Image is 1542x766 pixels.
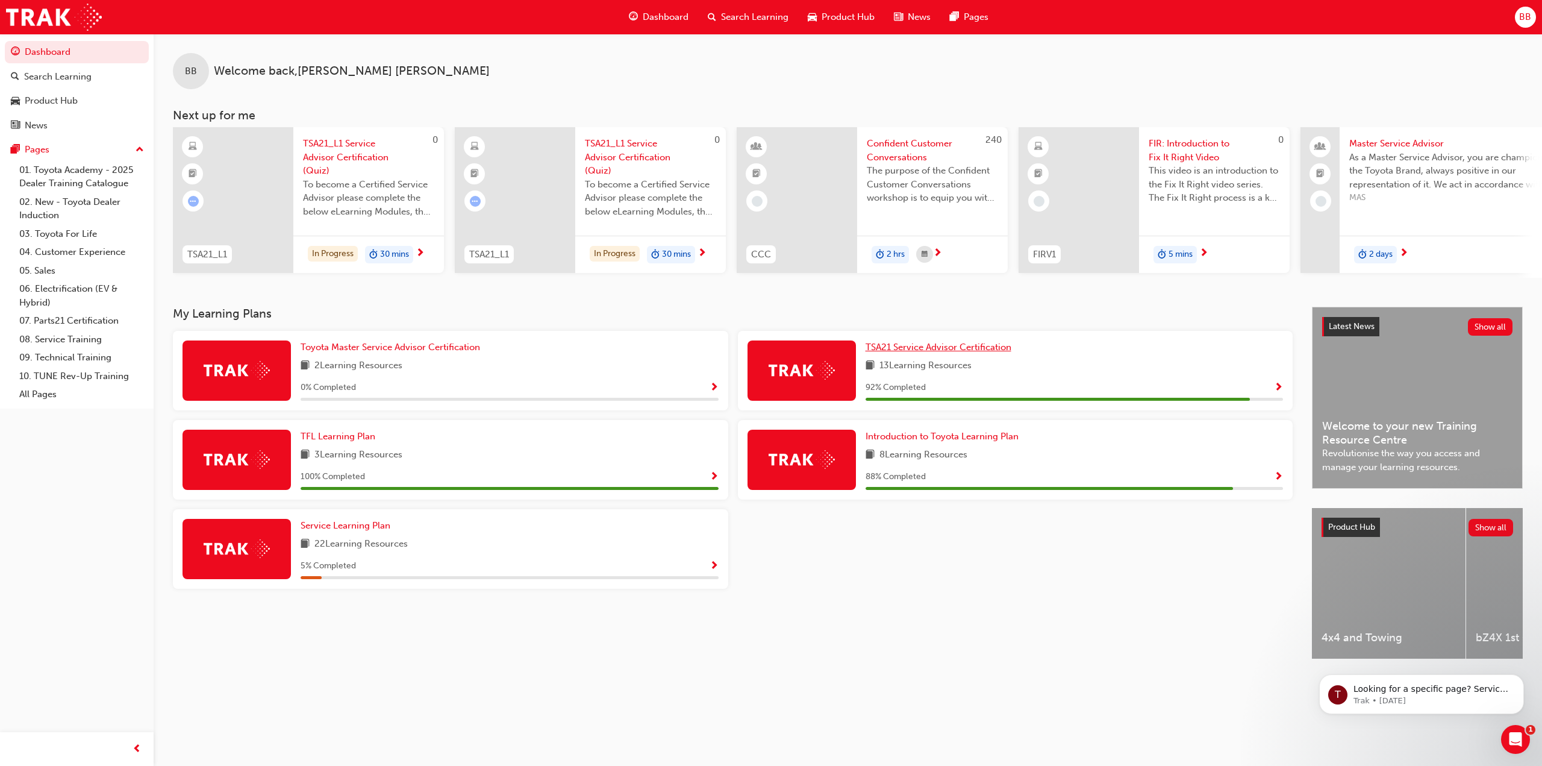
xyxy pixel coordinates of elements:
[416,248,425,259] span: next-icon
[136,142,144,158] span: up-icon
[1322,518,1513,537] a: Product HubShow all
[14,193,149,225] a: 02. New - Toyota Dealer Induction
[188,196,199,207] span: learningRecordVerb_ATTEMPT-icon
[14,225,149,243] a: 03. Toyota For Life
[1149,137,1280,164] span: FIR: Introduction to Fix It Right Video
[1274,383,1283,394] span: Show Progress
[867,137,998,164] span: Confident Customer Conversations
[1515,7,1536,28] button: BB
[173,307,1293,321] h3: My Learning Plans
[25,94,78,108] div: Product Hub
[469,248,509,262] span: TSA21_L1
[822,10,875,24] span: Product Hub
[301,431,375,442] span: TFL Learning Plan
[5,41,149,63] a: Dashboard
[1034,166,1043,182] span: booktick-icon
[710,559,719,574] button: Show Progress
[5,139,149,161] button: Pages
[1526,725,1535,735] span: 1
[470,196,481,207] span: learningRecordVerb_ATTEMPT-icon
[1468,318,1513,336] button: Show all
[1316,166,1325,182] span: booktick-icon
[737,127,1008,273] a: 240CCCConfident Customer ConversationsThe purpose of the Confident Customer Conversations worksho...
[884,5,940,30] a: news-iconNews
[301,430,380,444] a: TFL Learning Plan
[1322,419,1512,447] span: Welcome to your new Training Resource Centre
[1316,196,1326,207] span: learningRecordVerb_NONE-icon
[1369,248,1393,262] span: 2 days
[908,10,931,24] span: News
[5,115,149,137] a: News
[751,248,771,262] span: CCC
[922,247,928,262] span: calendar-icon
[798,5,884,30] a: car-iconProduct Hub
[964,10,988,24] span: Pages
[867,164,998,205] span: The purpose of the Confident Customer Conversations workshop is to equip you with tools to commun...
[14,312,149,330] a: 07. Parts21 Certification
[470,139,479,155] span: learningResourceType_ELEARNING-icon
[301,519,395,533] a: Service Learning Plan
[710,380,719,395] button: Show Progress
[301,537,310,552] span: book-icon
[11,47,20,58] span: guage-icon
[380,248,409,262] span: 30 mins
[5,66,149,88] a: Search Learning
[866,381,926,395] span: 92 % Completed
[25,143,49,157] div: Pages
[1328,522,1375,532] span: Product Hub
[1316,139,1325,155] span: people-icon
[1019,127,1290,273] a: 0FIRV1FIR: Introduction to Fix It Right VideoThis video is an introduction to the Fix It Right vi...
[950,10,959,25] span: pages-icon
[6,4,102,31] img: Trak
[879,448,967,463] span: 8 Learning Resources
[710,561,719,572] span: Show Progress
[301,342,480,353] span: Toyota Master Service Advisor Certification
[866,448,875,463] span: book-icon
[1469,519,1514,536] button: Show all
[14,262,149,280] a: 05. Sales
[14,348,149,367] a: 09. Technical Training
[752,139,761,155] span: learningResourceType_INSTRUCTOR_LED-icon
[1169,248,1193,262] span: 5 mins
[14,243,149,262] a: 04. Customer Experience
[769,361,835,380] img: Trak
[14,161,149,193] a: 01. Toyota Academy - 2025 Dealer Training Catalogue
[301,359,310,374] span: book-icon
[11,145,20,155] span: pages-icon
[301,381,356,395] span: 0 % Completed
[643,10,688,24] span: Dashboard
[1322,317,1512,336] a: Latest NewsShow all
[314,448,402,463] span: 3 Learning Resources
[301,448,310,463] span: book-icon
[940,5,998,30] a: pages-iconPages
[14,280,149,312] a: 06. Electrification (EV & Hybrid)
[24,70,92,84] div: Search Learning
[1278,134,1284,145] span: 0
[1329,321,1375,331] span: Latest News
[1158,247,1166,263] span: duration-icon
[808,10,817,25] span: car-icon
[1199,248,1208,259] span: next-icon
[204,539,270,558] img: Trak
[204,450,270,469] img: Trak
[214,64,490,78] span: Welcome back , [PERSON_NAME] [PERSON_NAME]
[585,178,716,219] span: To become a Certified Service Advisor please complete the below eLearning Modules, the Service Ad...
[133,742,142,757] span: prev-icon
[14,330,149,349] a: 08. Service Training
[619,5,698,30] a: guage-iconDashboard
[629,10,638,25] span: guage-icon
[698,5,798,30] a: search-iconSearch Learning
[5,39,149,139] button: DashboardSearch LearningProduct HubNews
[303,178,434,219] span: To become a Certified Service Advisor please complete the below eLearning Modules, the Service Ad...
[1274,380,1283,395] button: Show Progress
[303,137,434,178] span: TSA21_L1 Service Advisor Certification (Quiz)
[11,96,20,107] span: car-icon
[1149,164,1280,205] span: This video is an introduction to the Fix It Right video series. The Fix It Right process is a key...
[866,359,875,374] span: book-icon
